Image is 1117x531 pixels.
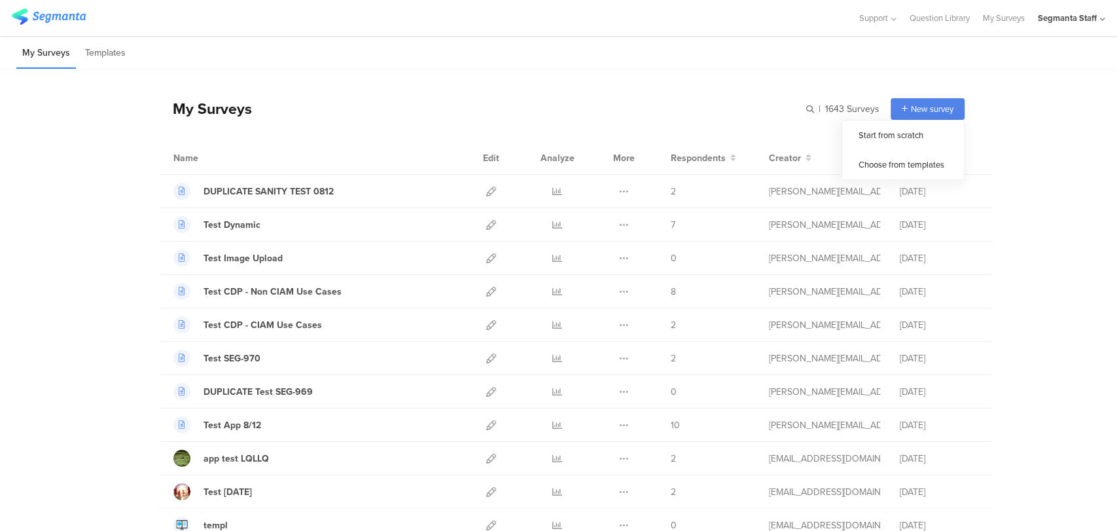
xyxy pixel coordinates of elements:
li: My Surveys [16,38,76,69]
span: 2 [671,485,676,499]
div: raymund@segmanta.com [769,285,880,299]
div: [DATE] [900,385,978,399]
div: DUPLICATE Test SEG-969 [204,385,313,399]
div: [DATE] [900,318,978,332]
span: 0 [671,385,677,399]
a: Test Image Upload [173,249,283,266]
div: DUPLICATE SANITY TEST 0812 [204,185,334,198]
div: [DATE] [900,352,978,365]
a: Test SEG-970 [173,350,260,367]
div: [DATE] [900,285,978,299]
div: raymund@segmanta.com [769,251,880,265]
button: Respondents [671,151,736,165]
span: 1643 Surveys [825,102,879,116]
a: Test Dynamic [173,216,260,233]
a: app test LQLLQ [173,450,269,467]
div: [DATE] [900,452,978,466]
a: Test CDP - Non CIAM Use Cases [173,283,342,300]
button: Creator [769,151,811,165]
a: Test App 8/12 [173,416,261,433]
div: Start from scratch [842,120,964,150]
div: raymund@segmanta.com [769,352,880,365]
div: Test App 8/12 [204,418,261,432]
div: [DATE] [900,185,978,198]
div: [DATE] [900,418,978,432]
div: Edit [477,141,505,174]
div: Test 08.12.25 [204,485,252,499]
div: app test LQLLQ [204,452,269,466]
div: Test Dynamic [204,218,260,232]
div: More [610,141,638,174]
div: raymund@segmanta.com [769,318,880,332]
span: 8 [671,285,676,299]
div: Choose from templates [842,150,964,179]
a: Test CDP - CIAM Use Cases [173,316,322,333]
div: channelle@segmanta.com [769,485,880,499]
div: [DATE] [900,218,978,232]
span: 10 [671,418,680,432]
a: DUPLICATE SANITY TEST 0812 [173,183,334,200]
div: Test CDP - Non CIAM Use Cases [204,285,342,299]
div: [DATE] [900,251,978,265]
div: Name [173,151,252,165]
li: Templates [79,38,132,69]
div: Analyze [538,141,577,174]
span: Creator [769,151,801,165]
span: 2 [671,185,676,198]
a: Test [DATE] [173,483,252,500]
span: Support [859,12,888,24]
span: | [817,102,823,116]
img: segmanta logo [12,9,86,25]
div: Test Image Upload [204,251,283,265]
span: 0 [671,251,677,265]
span: 7 [671,218,675,232]
div: [DATE] [900,485,978,499]
div: My Surveys [160,98,252,120]
div: raymund@segmanta.com [769,385,880,399]
div: Test SEG-970 [204,352,260,365]
div: raymund@segmanta.com [769,185,880,198]
a: DUPLICATE Test SEG-969 [173,383,313,400]
span: 2 [671,352,676,365]
div: eliran@segmanta.com [769,452,880,466]
div: raymund@segmanta.com [769,418,880,432]
div: Test CDP - CIAM Use Cases [204,318,322,332]
div: raymund@segmanta.com [769,218,880,232]
div: Segmanta Staff [1038,12,1097,24]
span: 2 [671,318,676,332]
span: 2 [671,452,676,466]
span: New survey [911,103,953,115]
span: Respondents [671,151,726,165]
